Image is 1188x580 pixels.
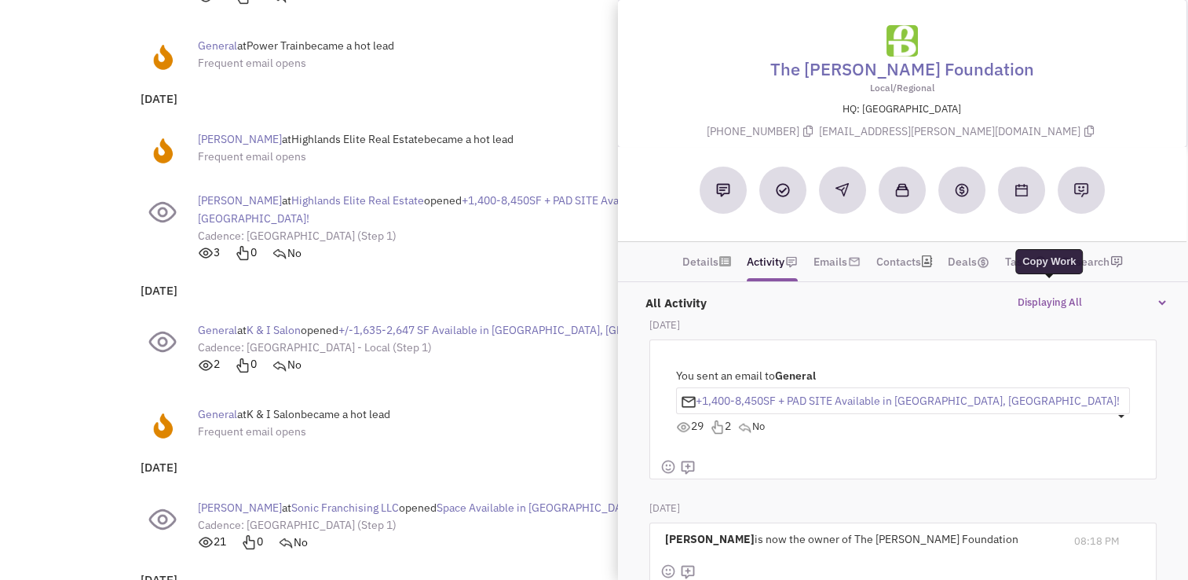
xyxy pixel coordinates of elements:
div: at [198,184,883,270]
b: [DATE] [141,460,177,475]
span: opened [424,193,462,207]
span: Power Train [247,39,305,53]
img: icon_reply.png [272,245,287,261]
div: Copy Work [1015,249,1083,274]
a: Deals [948,250,989,273]
div: You sent an email to [676,364,816,387]
img: email-view.png [147,504,178,535]
span: Frequent email opens [198,149,306,163]
a: Tasks [1005,250,1047,273]
span: opened [399,501,437,515]
span: General [198,39,237,53]
img: icon-point-out.png [235,245,250,261]
a: The [PERSON_NAME] Foundation [770,57,1034,81]
a: Cadence: [GEOGRAPHIC_DATA] (Step 1) [198,518,397,532]
span: Highlands Elite Real Estate [291,193,424,207]
b: [DATE] [649,501,680,515]
img: mdi_comment-add-outline.png [680,460,696,475]
span: [PERSON_NAME] [198,193,282,207]
span: 29 [676,419,704,433]
div: at became a hot lead [198,123,514,172]
span: 0 [235,357,257,371]
p: Local/Regional [644,81,1161,94]
a: Emails [813,250,847,273]
img: email-view.png [147,326,178,358]
img: hotlead.png [147,410,178,442]
img: Create a deal [954,182,970,198]
span: [PERSON_NAME] [198,132,282,146]
span: 2 [706,419,731,433]
img: icon_reply.png [272,358,287,373]
img: icon-email-active-16.png [848,255,861,268]
span: No [294,535,308,549]
span: 3 [198,245,220,259]
img: hotlead.png [147,42,178,73]
div: at became a hot lead [198,29,394,79]
div: at [198,491,637,560]
span: [PERSON_NAME] [198,501,282,515]
p: HQ: [GEOGRAPHIC_DATA] [644,102,1161,117]
img: Add to a collection [895,183,909,197]
span: Sonic Franchising LLC [291,501,399,515]
span: +1,400-8,450SF + PAD SITE Available in [GEOGRAPHIC_DATA], [GEOGRAPHIC_DATA]! [198,193,772,226]
a: Contacts [876,250,921,273]
button: Add to a collection [879,167,926,214]
span: Frequent email opens [198,56,306,70]
label: All Activity [638,287,707,311]
div: at [198,314,714,382]
img: face-smile.png [660,563,676,579]
img: research-icon.png [1110,255,1123,268]
img: Mailbox.png [682,396,696,408]
img: icons_eye-open.png [198,534,214,550]
span: No [752,420,765,433]
img: icons_eye-open.png [676,420,691,435]
span: Space Available in [GEOGRAPHIC_DATA] [437,501,637,515]
span: 0 [235,245,257,259]
img: Reachout [835,183,849,196]
span: 21 [198,534,226,549]
span: General [775,369,816,383]
span: Frequent email opens [198,424,306,439]
span: 2 [198,357,220,371]
img: icons_eye-open.png [198,245,214,261]
span: No [287,246,302,260]
div: is now the owner of The [PERSON_NAME] Foundation [660,523,1065,555]
b: [PERSON_NAME] [665,532,755,546]
img: Request research [1073,182,1089,198]
a: Activity [747,250,784,273]
img: mdi_comment-add-outline.png [680,564,696,580]
img: email-view.png [147,196,178,228]
a: Research [1062,250,1109,273]
span: K & I Salon [247,323,301,337]
img: icon-dealamount.png [977,256,989,269]
a: Details [682,250,718,273]
span: General [198,407,237,421]
img: Add a Task [776,183,790,197]
img: icons_eye-open.png [198,358,214,373]
img: icon_reply.png [737,420,752,435]
img: icon-point-out.png [241,534,257,550]
img: Schedule a Meeting [1015,184,1028,196]
span: Highlands Elite Real Estate [291,132,424,146]
b: [DATE] [141,91,177,106]
img: icon-note.png [785,255,798,268]
b: [DATE] [141,283,177,298]
span: K & I Salon [247,407,301,421]
span: No [287,358,302,372]
span: [PHONE_NUMBER] [707,124,819,138]
span: 0 [241,534,263,549]
img: icon_reply.png [278,534,294,550]
p: +1,400-8,450SF + PAD SITE Available in [GEOGRAPHIC_DATA], [GEOGRAPHIC_DATA]! [682,394,1120,408]
a: Cadence: [GEOGRAPHIC_DATA] - Local (Step 1) [198,340,432,354]
span: 08:18 PM [1074,534,1120,548]
img: face-smile.png [660,459,676,475]
div: at became a hot lead [198,398,390,447]
img: icon-point-out.png [235,358,250,373]
a: Cadence: [GEOGRAPHIC_DATA] (Step 1) [198,229,397,243]
b: [DATE] [649,318,680,332]
img: icon-point-out.png [710,420,725,435]
img: Add a note [716,183,730,197]
img: hotlead.png [147,135,178,167]
span: opened [301,323,338,337]
span: General [198,323,237,337]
